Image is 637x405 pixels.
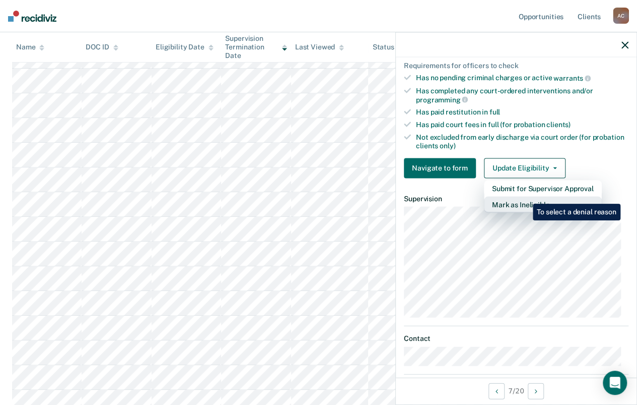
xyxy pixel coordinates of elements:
button: Update Eligibility [484,158,565,178]
span: full [489,108,500,116]
dt: Contact [404,334,628,343]
span: programming [416,95,468,103]
div: Last Viewed [295,43,344,51]
span: warrants [553,74,591,82]
img: Recidiviz [8,11,56,22]
button: Mark as Ineligible [484,196,602,212]
div: A C [613,8,629,24]
div: Has no pending criminal charges or active [416,74,628,83]
dt: Supervision [404,194,628,203]
span: clients) [546,121,571,129]
div: Requirements for officers to check [404,61,628,70]
div: Name [16,43,44,51]
div: Not excluded from early discharge via court order (for probation clients [416,133,628,150]
div: DOC ID [86,43,118,51]
button: Submit for Supervisor Approval [484,180,602,196]
div: Eligibility Date [156,43,214,51]
a: Navigate to form link [404,158,480,178]
div: 7 / 20 [396,377,636,404]
div: Supervision Termination Date [225,34,287,60]
div: Has paid court fees in full (for probation [416,121,628,129]
div: Has paid restitution in [416,108,628,117]
button: Navigate to form [404,158,476,178]
div: Open Intercom Messenger [603,371,627,395]
span: only) [440,141,455,149]
button: Next Opportunity [528,383,544,399]
div: Status [372,43,394,51]
div: Has completed any court-ordered interventions and/or [416,87,628,104]
button: Previous Opportunity [488,383,505,399]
